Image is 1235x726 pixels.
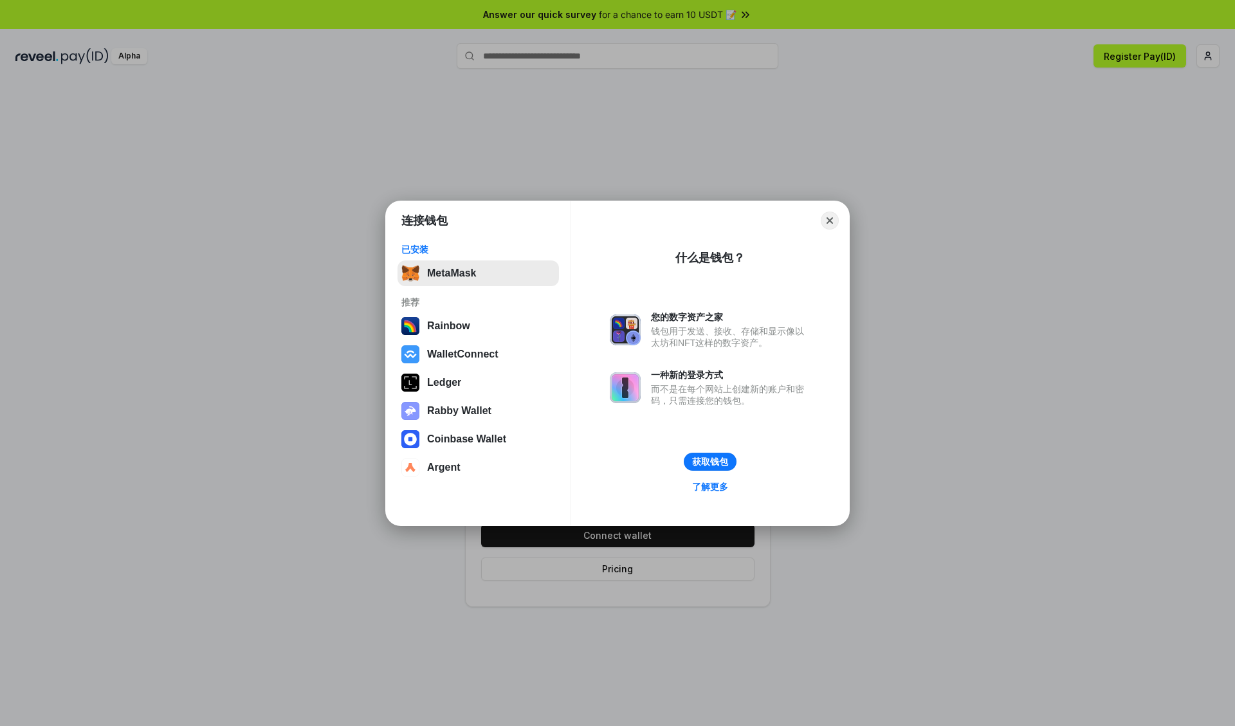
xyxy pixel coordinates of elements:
[398,426,559,452] button: Coinbase Wallet
[401,296,555,308] div: 推荐
[427,349,499,360] div: WalletConnect
[401,345,419,363] img: svg+xml,%3Csvg%20width%3D%2228%22%20height%3D%2228%22%20viewBox%3D%220%200%2028%2028%22%20fill%3D...
[401,374,419,392] img: svg+xml,%3Csvg%20xmlns%3D%22http%3A%2F%2Fwww.w3.org%2F2000%2Fsvg%22%20width%3D%2228%22%20height%3...
[427,433,506,445] div: Coinbase Wallet
[692,456,728,467] div: 获取钱包
[398,455,559,480] button: Argent
[610,372,641,403] img: svg+xml,%3Csvg%20xmlns%3D%22http%3A%2F%2Fwww.w3.org%2F2000%2Fsvg%22%20fill%3D%22none%22%20viewBox...
[398,398,559,424] button: Rabby Wallet
[651,369,810,381] div: 一种新的登录方式
[401,317,419,335] img: svg+xml,%3Csvg%20width%3D%22120%22%20height%3D%22120%22%20viewBox%3D%220%200%20120%20120%22%20fil...
[427,377,461,388] div: Ledger
[427,320,470,332] div: Rainbow
[651,383,810,406] div: 而不是在每个网站上创建新的账户和密码，只需连接您的钱包。
[398,313,559,339] button: Rainbow
[675,250,745,266] div: 什么是钱包？
[427,405,491,417] div: Rabby Wallet
[398,341,559,367] button: WalletConnect
[684,478,736,495] a: 了解更多
[427,268,476,279] div: MetaMask
[821,212,839,230] button: Close
[398,370,559,395] button: Ledger
[651,325,810,349] div: 钱包用于发送、接收、存储和显示像以太坊和NFT这样的数字资产。
[692,481,728,493] div: 了解更多
[401,244,555,255] div: 已安装
[651,311,810,323] div: 您的数字资产之家
[401,458,419,476] img: svg+xml,%3Csvg%20width%3D%2228%22%20height%3D%2228%22%20viewBox%3D%220%200%2028%2028%22%20fill%3D...
[401,402,419,420] img: svg+xml,%3Csvg%20xmlns%3D%22http%3A%2F%2Fwww.w3.org%2F2000%2Fsvg%22%20fill%3D%22none%22%20viewBox...
[398,260,559,286] button: MetaMask
[427,462,461,473] div: Argent
[610,314,641,345] img: svg+xml,%3Csvg%20xmlns%3D%22http%3A%2F%2Fwww.w3.org%2F2000%2Fsvg%22%20fill%3D%22none%22%20viewBox...
[401,213,448,228] h1: 连接钱包
[401,264,419,282] img: svg+xml,%3Csvg%20fill%3D%22none%22%20height%3D%2233%22%20viewBox%3D%220%200%2035%2033%22%20width%...
[401,430,419,448] img: svg+xml,%3Csvg%20width%3D%2228%22%20height%3D%2228%22%20viewBox%3D%220%200%2028%2028%22%20fill%3D...
[684,453,736,471] button: 获取钱包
